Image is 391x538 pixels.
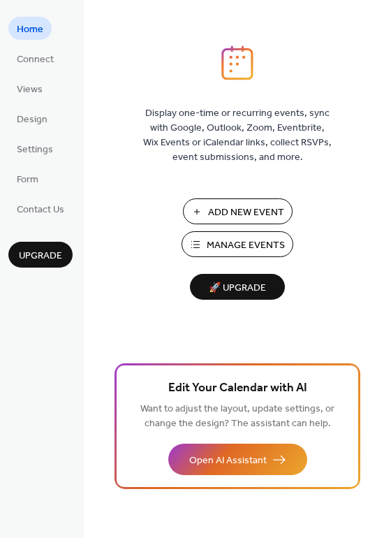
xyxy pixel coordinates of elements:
[17,143,53,157] span: Settings
[140,400,334,433] span: Want to adjust the layout, update settings, or change the design? The assistant can help.
[17,173,38,187] span: Form
[190,274,285,300] button: 🚀 Upgrade
[207,238,285,253] span: Manage Events
[189,453,267,468] span: Open AI Assistant
[8,17,52,40] a: Home
[8,77,51,100] a: Views
[168,379,307,398] span: Edit Your Calendar with AI
[8,107,56,130] a: Design
[8,137,61,160] a: Settings
[143,106,332,165] span: Display one-time or recurring events, sync with Google, Outlook, Zoom, Eventbrite, Wix Events or ...
[183,198,293,224] button: Add New Event
[221,45,253,80] img: logo_icon.svg
[8,167,47,190] a: Form
[182,231,293,257] button: Manage Events
[168,444,307,475] button: Open AI Assistant
[17,22,43,37] span: Home
[8,47,62,70] a: Connect
[8,197,73,220] a: Contact Us
[17,82,43,97] span: Views
[19,249,62,263] span: Upgrade
[198,279,276,298] span: 🚀 Upgrade
[8,242,73,268] button: Upgrade
[17,52,54,67] span: Connect
[208,205,284,220] span: Add New Event
[17,112,47,127] span: Design
[17,203,64,217] span: Contact Us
